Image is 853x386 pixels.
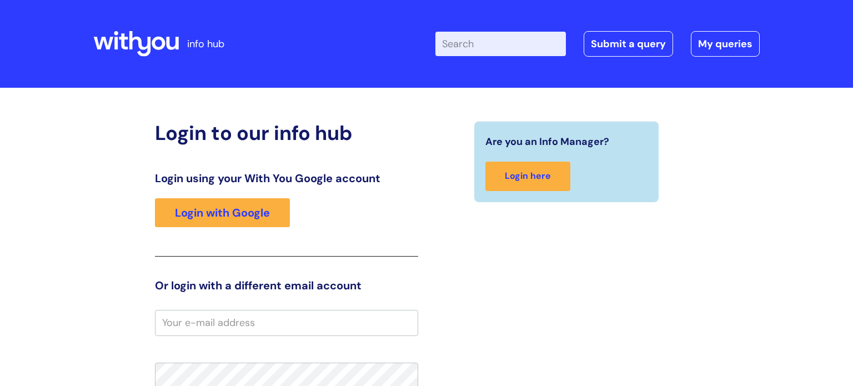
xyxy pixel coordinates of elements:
h3: Or login with a different email account [155,279,418,292]
p: info hub [187,35,224,53]
span: Are you an Info Manager? [485,133,609,151]
input: Your e-mail address [155,310,418,335]
h2: Login to our info hub [155,121,418,145]
input: Search [435,32,566,56]
a: Login here [485,162,570,191]
h3: Login using your With You Google account [155,172,418,185]
a: My queries [691,31,760,57]
a: Submit a query [584,31,673,57]
a: Login with Google [155,198,290,227]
